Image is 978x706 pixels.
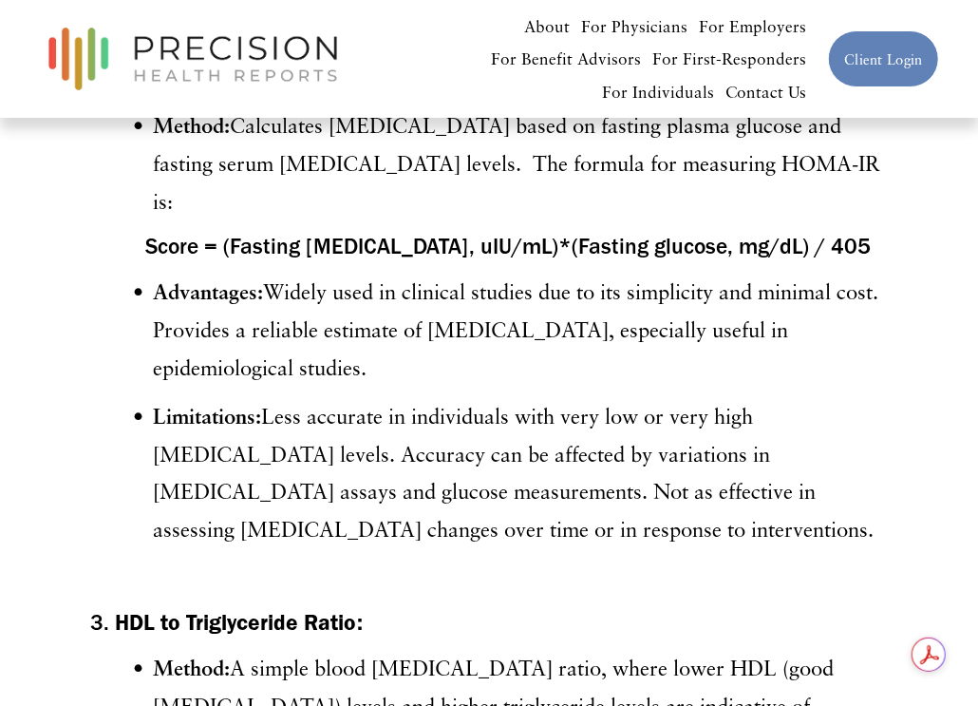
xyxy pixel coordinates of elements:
[153,273,901,387] p: Widely used in clinical studies due to its simplicity and minimal cost. Provides a reliable estim...
[115,610,363,637] strong: HDL to Triglyceride Ratio:
[581,10,687,42] a: For Physicians
[553,30,978,706] iframe: Chat Widget
[153,106,901,220] p: Calculates [MEDICAL_DATA] based on fasting plasma glucose and fasting serum [MEDICAL_DATA] levels...
[39,19,347,100] img: Precision Health Reports
[153,112,230,138] strong: Method:
[153,397,901,549] p: Less accurate in individuals with very low or very high [MEDICAL_DATA] levels. Accuracy can be af...
[491,43,641,75] a: For Benefit Advisors
[700,10,807,42] a: For Employers
[524,10,570,42] a: About
[153,278,263,304] strong: Advantages:
[115,231,901,261] h4: Score = (Fasting [MEDICAL_DATA], uIU/mL)*(Fasting glucose, mg/dL) / 405
[153,656,230,681] strong: Method:
[153,403,261,429] strong: Limitations:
